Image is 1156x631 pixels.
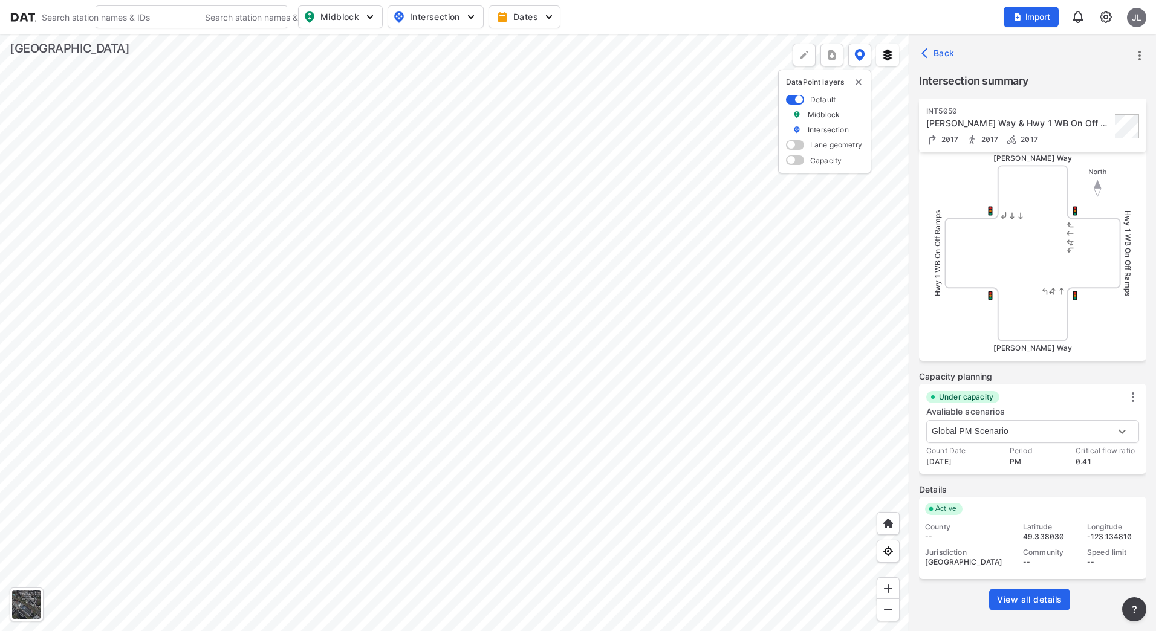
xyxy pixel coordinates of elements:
img: 8A77J+mXikMhHQAAAAASUVORK5CYII= [1071,10,1085,24]
img: marker_Midblock.5ba75e30.svg [793,109,801,120]
span: [PERSON_NAME] Way [993,154,1073,163]
div: Zoom in [877,577,900,600]
div: JL [1127,8,1146,27]
div: County [925,522,1012,532]
div: Home [877,512,900,535]
img: Turning count [926,134,938,146]
button: more [820,44,843,66]
div: Latitude [1023,522,1076,532]
div: INT5050 [926,106,1111,116]
span: 2017 [938,135,959,144]
div: Speed limit [1087,548,1140,557]
img: MAAAAAElFTkSuQmCC [882,604,894,616]
label: Default [810,94,836,105]
div: View my location [877,540,900,563]
span: Midblock [304,10,375,24]
img: layers.ee07997e.svg [882,49,894,61]
label: Count Date [926,446,966,456]
img: dataPointLogo.9353c09d.svg [10,11,85,23]
label: Midblock [808,109,840,120]
button: Midblock [298,5,383,28]
div: Polygon tool [793,44,816,66]
img: map_pin_mid.602f9df1.svg [302,10,317,24]
div: -123.134810 [1087,532,1140,542]
img: +XpAUvaXAN7GudzAAAAAElFTkSuQmCC [882,517,894,529]
label: Intersection summary [919,73,1146,89]
span: 2017 [1018,135,1038,144]
div: Global PM Scenario [926,420,1139,443]
img: Pedestrian count [966,134,978,146]
label: Capacity planning [919,371,1146,383]
img: map_pin_int.54838e6b.svg [392,10,406,24]
img: Bicycle count [1005,134,1018,146]
span: 2017 [978,135,999,144]
span: Dates [499,11,553,23]
img: calendar-gold.39a51dde.svg [496,11,508,23]
div: Toggle basemap [10,587,44,621]
label: Avaliable scenarios [926,406,1005,416]
span: Hwy 1 WB On Off Ramps [1123,210,1132,296]
label: Period [1010,446,1032,456]
img: zeq5HYn9AnE9l6UmnFLPAAAAAElFTkSuQmCC [882,545,894,557]
span: Back [924,47,955,59]
label: Critical flow ratio [1076,446,1135,456]
div: [GEOGRAPHIC_DATA] [925,557,1012,567]
img: 5YPKRKmlfpI5mqlR8AD95paCi+0kK1fRFDJSaMmawlwaeJcJwk9O2fotCW5ve9gAAAAASUVORK5CYII= [465,11,477,23]
span: View all details [997,594,1062,606]
img: +Dz8AAAAASUVORK5CYII= [798,49,810,61]
img: xqJnZQTG2JQi0x5lvmkeSNbbgIiQD62bqHG8IfrOzanD0FsRdYrij6fAAAAAElFTkSuQmCC [826,49,838,61]
input: Search [36,7,199,27]
div: -- [1023,557,1076,567]
button: Dates [489,5,560,28]
span: ? [1129,602,1139,616]
img: vertical_dots.6d2e40ca.svg [1127,391,1139,403]
div: Longitude [1087,522,1140,532]
label: Intersection [808,125,849,135]
label: Capacity [810,155,842,166]
label: Lane geometry [810,140,862,150]
button: Back [919,44,960,63]
label: Details [919,484,1146,496]
button: DataPoint layers [848,44,871,66]
button: delete [854,77,863,87]
button: Import [1004,7,1059,27]
label: Under capacity [939,392,993,402]
label: PM [1010,457,1032,467]
a: Import [1004,11,1064,22]
span: Import [1011,11,1051,23]
div: -- [925,532,1012,542]
span: Intersection [393,10,476,24]
button: more [1122,597,1146,621]
div: Zoom out [877,598,900,621]
button: Intersection [388,5,484,28]
img: ZvzfEJKXnyWIrJytrsY285QMwk63cM6Drc+sIAAAAASUVORK5CYII= [882,583,894,595]
img: 5YPKRKmlfpI5mqlR8AD95paCi+0kK1fRFDJSaMmawlwaeJcJwk9O2fotCW5ve9gAAAAASUVORK5CYII= [364,11,376,23]
div: [GEOGRAPHIC_DATA] [10,40,129,57]
img: marker_Intersection.6861001b.svg [793,125,801,135]
div: Taylor Way & Hwy 1 WB On Off Ramps [926,117,1111,129]
div: Jurisdiction [925,548,1012,557]
span: Hwy 1 WB On Off Ramps [933,210,942,296]
p: DataPoint layers [786,77,863,87]
img: close-external-leyer.3061a1c7.svg [854,77,863,87]
div: -- [1087,557,1140,567]
img: cids17cp3yIFEOpj3V8A9qJSH103uA521RftCD4eeui4ksIb+krbm5XvIjxD52OS6NWLn9gAAAAAElFTkSuQmCC [1099,10,1113,24]
label: 0.41 [1076,457,1135,467]
div: Community [1023,548,1076,557]
input: Search [199,7,362,27]
img: 5YPKRKmlfpI5mqlR8AD95paCi+0kK1fRFDJSaMmawlwaeJcJwk9O2fotCW5ve9gAAAAASUVORK5CYII= [543,11,555,23]
img: data-point-layers.37681fc9.svg [854,49,865,61]
button: External layers [876,44,899,66]
button: more [1129,45,1150,66]
label: [DATE] [926,457,966,467]
span: Active [930,503,963,515]
img: file_add.62c1e8a2.svg [1013,12,1022,22]
div: 49.338030 [1023,532,1076,542]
